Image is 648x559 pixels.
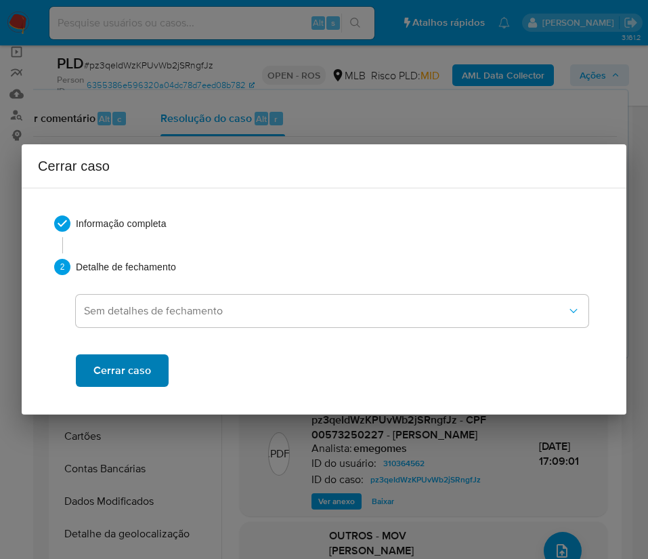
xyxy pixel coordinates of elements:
span: Detalhe de fechamento [76,260,594,274]
text: 2 [60,262,65,272]
button: Cerrar caso [76,354,169,387]
button: dropdown-closure-detail [76,295,588,327]
span: Informação completa [76,217,594,230]
span: Sem detalhes de fechamento [84,304,567,318]
span: Cerrar caso [93,356,151,386]
h2: Cerrar caso [38,155,610,177]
